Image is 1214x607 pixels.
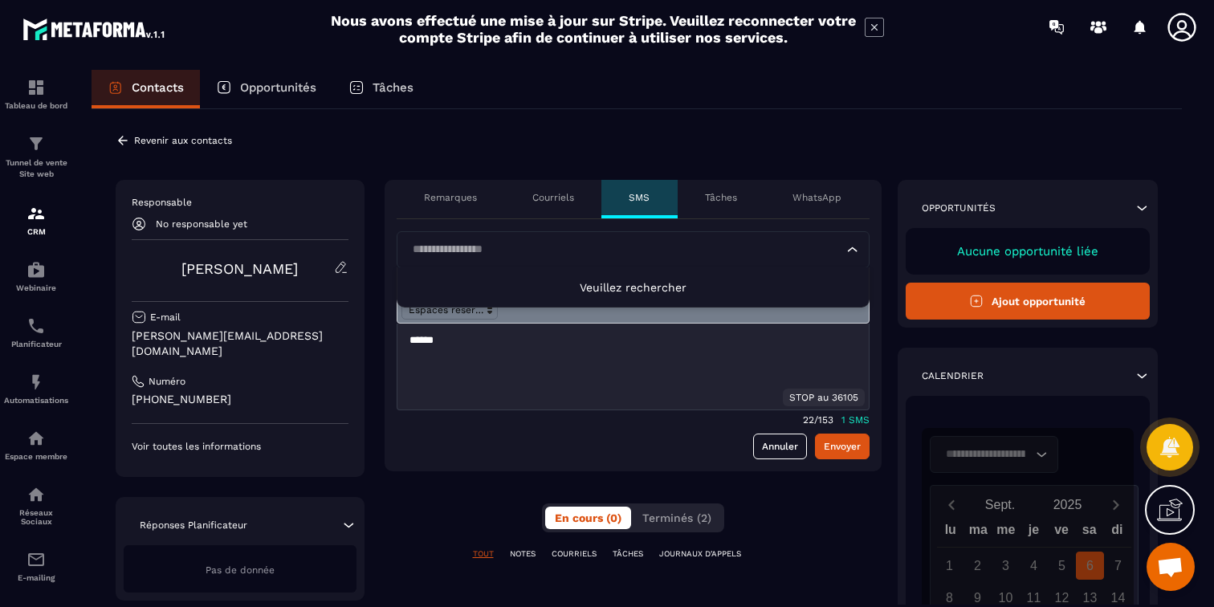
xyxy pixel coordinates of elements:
p: TOUT [473,548,494,560]
p: [PERSON_NAME][EMAIL_ADDRESS][DOMAIN_NAME] [132,328,348,359]
span: Terminés (2) [642,511,711,524]
p: Opportunités [922,202,996,214]
div: Ouvrir le chat [1147,543,1195,591]
img: logo [22,14,167,43]
p: Opportunités [240,80,316,95]
p: Contacts [132,80,184,95]
span: En cours (0) [555,511,621,524]
div: Search for option [397,231,870,268]
a: Annuler [753,434,807,459]
img: formation [26,78,46,97]
img: automations [26,260,46,279]
p: Aucune opportunité liée [922,244,1135,259]
a: social-networksocial-networkRéseaux Sociaux [4,473,68,538]
img: formation [26,204,46,223]
p: JOURNAUX D'APPELS [659,548,741,560]
p: Calendrier [922,369,984,382]
p: E-mailing [4,573,68,582]
p: Numéro [149,375,185,388]
img: automations [26,429,46,448]
button: Ajout opportunité [906,283,1151,320]
p: Responsable [132,196,348,209]
button: Envoyer [815,434,870,459]
p: Réponses Planificateur [140,519,247,532]
a: [PERSON_NAME] [181,260,298,277]
p: E-mail [150,311,181,324]
a: automationsautomationsAutomatisations [4,361,68,417]
span: Pas de donnée [206,564,275,576]
p: Planificateur [4,340,68,348]
div: STOP au 36105 [783,389,865,406]
h2: Nous avons effectué une mise à jour sur Stripe. Veuillez reconnecter votre compte Stripe afin de ... [330,12,857,46]
a: emailemailE-mailing [4,538,68,594]
p: 1 SMS [841,414,870,426]
img: scheduler [26,316,46,336]
p: Revenir aux contacts [134,135,232,146]
p: NOTES [510,548,536,560]
a: Opportunités [200,70,332,108]
p: Webinaire [4,283,68,292]
p: Tâches [373,80,413,95]
img: formation [26,134,46,153]
a: formationformationTableau de bord [4,66,68,122]
p: 22/ [803,414,818,426]
img: email [26,550,46,569]
a: automationsautomationsWebinaire [4,248,68,304]
a: Contacts [92,70,200,108]
a: formationformationTunnel de vente Site web [4,122,68,192]
p: No responsable yet [156,218,247,230]
img: social-network [26,485,46,504]
p: Espace membre [4,452,68,461]
p: Courriels [532,191,574,204]
p: Remarques [424,191,477,204]
button: En cours (0) [545,507,631,529]
a: Tâches [332,70,430,108]
a: automationsautomationsEspace membre [4,417,68,473]
p: Tâches [705,191,737,204]
p: Voir toutes les informations [132,440,348,453]
a: schedulerschedulerPlanificateur [4,304,68,361]
p: COURRIELS [552,548,597,560]
p: Réseaux Sociaux [4,508,68,526]
a: formationformationCRM [4,192,68,248]
p: Tableau de bord [4,101,68,110]
span: Veuillez rechercher [580,281,686,294]
img: automations [26,373,46,392]
p: TÂCHES [613,548,643,560]
button: Terminés (2) [633,507,721,529]
p: 153 [818,414,833,426]
p: [PHONE_NUMBER] [132,392,348,407]
p: WhatsApp [792,191,841,204]
p: Tunnel de vente Site web [4,157,68,180]
p: Automatisations [4,396,68,405]
input: Search for option [407,241,843,259]
p: SMS [629,191,650,204]
p: CRM [4,227,68,236]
